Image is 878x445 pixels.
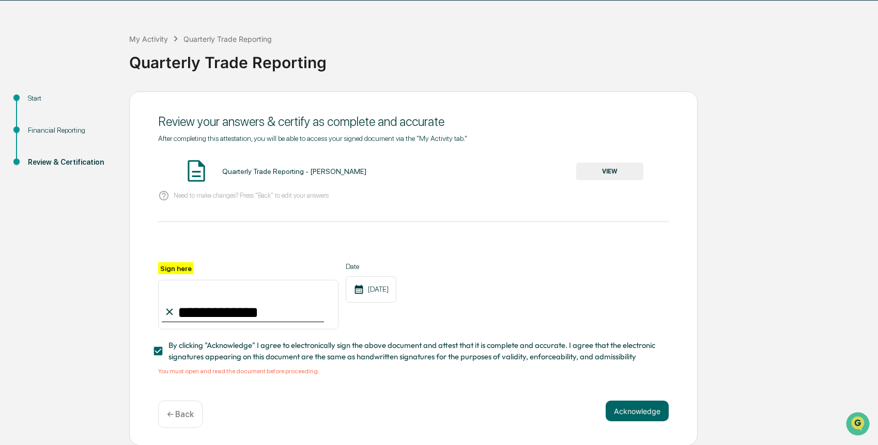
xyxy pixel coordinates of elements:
[28,93,113,104] div: Start
[10,79,29,98] img: 1746055101610-c473b297-6a78-478c-a979-82029cc54cd1
[174,192,329,199] p: Need to make changes? Press "Back" to edit your answers
[103,175,125,183] span: Pylon
[129,35,168,43] div: My Activity
[158,134,467,142] span: After completing this attestation, you will be able to access your signed document via the "My Ac...
[21,130,67,140] span: Preclearance
[158,262,193,274] label: Sign here
[183,35,272,43] div: Quarterly Trade Reporting
[10,22,188,38] p: How can we help?
[35,79,170,89] div: Start new chat
[35,89,131,98] div: We're available if you need us!
[176,82,188,94] button: Start new chat
[606,401,669,421] button: Acknowledge
[71,126,132,145] a: 🗄️Attestations
[346,276,396,303] div: [DATE]
[222,167,366,176] div: Quarterly Trade Reporting - [PERSON_NAME]
[129,45,873,72] div: Quarterly Trade Reporting
[85,130,128,140] span: Attestations
[346,262,396,271] label: Date
[21,150,65,160] span: Data Lookup
[158,114,669,129] div: Review your answers & certify as complete and accurate
[28,125,113,136] div: Financial Reporting
[167,409,194,419] p: ← Back
[576,163,643,180] button: VIEW
[158,368,669,375] div: You must open and read the document before proceeding.
[10,131,19,139] div: 🖐️
[168,340,660,363] span: By clicking "Acknowledge" I agree to electronically sign the above document and attest that it is...
[75,131,83,139] div: 🗄️
[6,146,69,164] a: 🔎Data Lookup
[73,174,125,183] a: Powered byPylon
[845,411,873,439] iframe: Open customer support
[28,157,113,168] div: Review & Certification
[183,158,209,184] img: Document Icon
[10,151,19,159] div: 🔎
[6,126,71,145] a: 🖐️Preclearance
